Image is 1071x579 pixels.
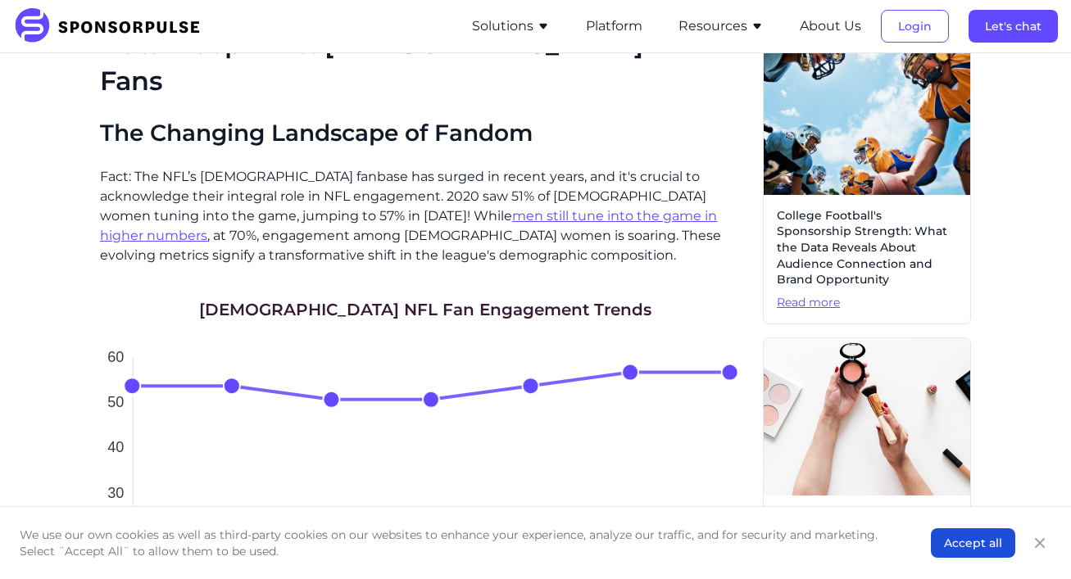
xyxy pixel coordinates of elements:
img: Getty Images courtesy of Unsplash [764,38,970,195]
tspan: 40 [107,439,124,455]
a: Platform [586,19,642,34]
img: SponsorPulse [13,8,212,44]
button: About Us [800,16,861,36]
img: Image by Curated Lifestyle courtesy of Unsplash [764,338,970,495]
button: Accept all [931,528,1015,558]
a: Login [881,19,949,34]
a: men still tune into the game in higher numbers [100,208,717,243]
button: Platform [586,16,642,36]
button: Login [881,10,949,43]
tspan: 30 [107,484,124,500]
button: Solutions [472,16,550,36]
h1: [DEMOGRAPHIC_DATA] NFL Fan Engagement Trends [199,298,651,321]
span: Read more [777,295,957,311]
button: Let's chat [969,10,1058,43]
tspan: 60 [107,348,124,364]
h1: Data Deep Dive: [DEMOGRAPHIC_DATA] NFL Fans [100,26,750,100]
iframe: Chat Widget [989,500,1071,579]
p: We use our own cookies as well as third-party cookies on our websites to enhance your experience,... [20,527,898,559]
a: About Us [800,19,861,34]
tspan: 50 [107,394,124,410]
a: College Football's Sponsorship Strength: What the Data Reveals About Audience Connection and Bran... [763,37,971,325]
button: Resources [678,16,764,36]
a: Let's chat [969,19,1058,34]
span: College Football's Sponsorship Strength: What the Data Reveals About Audience Connection and Bran... [777,208,957,288]
p: Fact: The NFL’s [DEMOGRAPHIC_DATA] fanbase has surged in recent years, and it's crucial to acknow... [100,167,750,265]
h2: The Changing Landscape of Fandom [100,120,750,147]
